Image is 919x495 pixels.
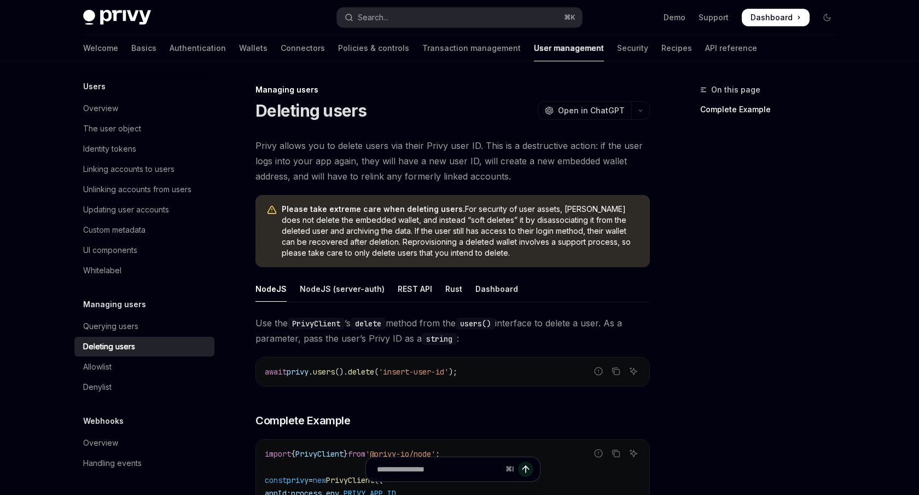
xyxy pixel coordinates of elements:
[266,205,277,216] svg: Warning
[365,449,435,459] span: '@privy-io/node'
[83,244,137,257] div: UI components
[282,204,465,214] strong: Please take extreme care when deleting users.
[309,367,313,377] span: .
[591,446,606,461] button: Report incorrect code
[74,433,214,453] a: Overview
[83,183,191,196] div: Unlinking accounts from users
[700,101,845,118] a: Complete Example
[456,318,495,330] code: users()
[74,99,214,118] a: Overview
[538,101,631,120] button: Open in ChatGPT
[699,12,729,23] a: Support
[74,159,214,179] a: Linking accounts to users
[83,264,121,277] div: Whitelabel
[818,9,836,26] button: Toggle dark mode
[344,449,348,459] span: }
[255,315,650,346] span: Use the ’s method from the interface to delete a user. As a parameter, pass the user’s Privy ID a...
[83,10,151,25] img: dark logo
[626,364,641,378] button: Ask AI
[265,449,291,459] span: import
[338,35,409,61] a: Policies & controls
[255,138,650,184] span: Privy allows you to delete users via their Privy user ID. This is a destructive action: if the us...
[83,35,118,61] a: Welcome
[288,318,345,330] code: PrivyClient
[626,446,641,461] button: Ask AI
[74,180,214,199] a: Unlinking accounts from users
[255,84,650,95] div: Managing users
[74,240,214,260] a: UI components
[661,35,692,61] a: Recipes
[379,367,449,377] span: 'insert-user-id'
[335,367,348,377] span: ().
[265,367,287,377] span: await
[131,35,156,61] a: Basics
[398,276,432,302] div: REST API
[170,35,226,61] a: Authentication
[742,9,810,26] a: Dashboard
[83,340,135,353] div: Deleting users
[337,8,582,27] button: Open search
[751,12,793,23] span: Dashboard
[74,119,214,139] a: The user object
[83,102,118,115] div: Overview
[83,223,146,237] div: Custom metadata
[83,360,112,373] div: Allowlist
[348,367,374,377] span: delete
[281,35,325,61] a: Connectors
[435,449,440,459] span: ;
[711,83,760,96] span: On this page
[239,35,267,61] a: Wallets
[422,35,521,61] a: Transaction management
[83,457,142,470] div: Handling events
[295,449,344,459] span: PrivyClient
[282,204,639,258] span: For security of user assets, [PERSON_NAME] does not delete the embedded wallet, and instead “soft...
[291,449,295,459] span: {
[74,200,214,220] a: Updating user accounts
[313,367,335,377] span: users
[591,364,606,378] button: Report incorrect code
[534,35,604,61] a: User management
[74,377,214,397] a: Denylist
[518,462,533,477] button: Send message
[358,11,388,24] div: Search...
[287,367,309,377] span: privy
[475,276,518,302] div: Dashboard
[83,381,112,394] div: Denylist
[255,413,350,428] span: Complete Example
[255,276,287,302] div: NodeJS
[377,457,501,481] input: Ask a question...
[74,139,214,159] a: Identity tokens
[83,80,106,93] h5: Users
[83,163,175,176] div: Linking accounts to users
[705,35,757,61] a: API reference
[609,446,623,461] button: Copy the contents from the code block
[83,298,146,311] h5: Managing users
[83,436,118,450] div: Overview
[664,12,685,23] a: Demo
[74,261,214,280] a: Whitelabel
[74,220,214,240] a: Custom metadata
[83,320,138,333] div: Querying users
[74,357,214,377] a: Allowlist
[558,105,625,116] span: Open in ChatGPT
[617,35,648,61] a: Security
[351,318,386,330] code: delete
[83,122,141,135] div: The user object
[374,367,379,377] span: (
[74,316,214,336] a: Querying users
[74,337,214,356] a: Deleting users
[255,101,367,120] h1: Deleting users
[74,453,214,473] a: Handling events
[445,276,462,302] div: Rust
[564,13,575,22] span: ⌘ K
[300,276,385,302] div: NodeJS (server-auth)
[609,364,623,378] button: Copy the contents from the code block
[449,367,457,377] span: );
[83,203,169,216] div: Updating user accounts
[83,142,136,156] div: Identity tokens
[422,333,457,345] code: string
[348,449,365,459] span: from
[83,415,124,428] h5: Webhooks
